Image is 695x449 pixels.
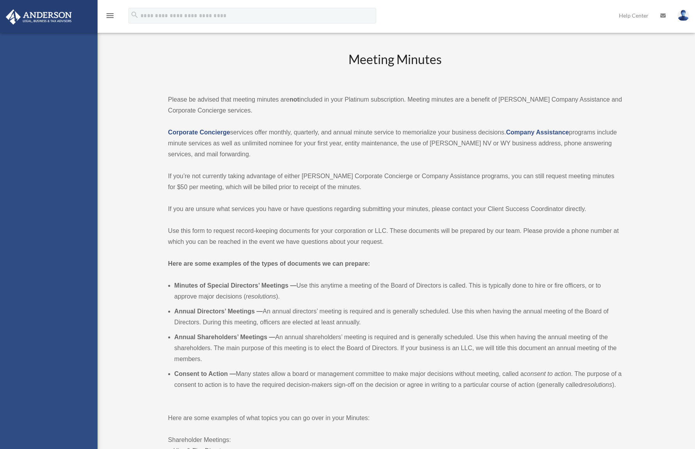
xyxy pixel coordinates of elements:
[168,94,623,116] p: Please be advised that meeting minutes are included in your Platinum subscription. Meeting minute...
[524,370,553,377] em: consent to
[168,204,623,215] p: If you are unsure what services you have or have questions regarding submitting your minutes, ple...
[174,282,297,289] b: Minutes of Special Directors’ Meetings —
[130,11,139,19] i: search
[174,332,623,365] li: An annual shareholders’ meeting is required and is generally scheduled. Use this when having the ...
[168,260,370,267] strong: Here are some examples of the types of documents we can prepare:
[506,129,569,136] a: Company Assistance
[168,171,623,193] p: If you’re not currently taking advantage of either [PERSON_NAME] Corporate Concierge or Company A...
[174,334,276,340] b: Annual Shareholders’ Meetings —
[168,413,623,424] p: Here are some examples of what topics you can go over in your Minutes:
[168,51,623,83] h2: Meeting Minutes
[174,308,263,315] b: Annual Directors’ Meetings —
[174,370,236,377] b: Consent to Action —
[246,293,276,300] em: resolutions
[290,96,299,103] strong: not
[168,127,623,160] p: services offer monthly, quarterly, and annual minute service to memorialize your business decisio...
[174,369,623,390] li: Many states allow a board or management committee to make major decisions without meeting, called...
[555,370,571,377] em: action
[174,280,623,302] li: Use this anytime a meeting of the Board of Directors is called. This is typically done to hire or...
[582,381,612,388] em: resolutions
[105,14,115,20] a: menu
[168,225,623,247] p: Use this form to request record-keeping documents for your corporation or LLC. These documents wi...
[174,306,623,328] li: An annual directors’ meeting is required and is generally scheduled. Use this when having the ann...
[168,129,230,136] a: Corporate Concierge
[4,9,74,25] img: Anderson Advisors Platinum Portal
[105,11,115,20] i: menu
[677,10,689,21] img: User Pic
